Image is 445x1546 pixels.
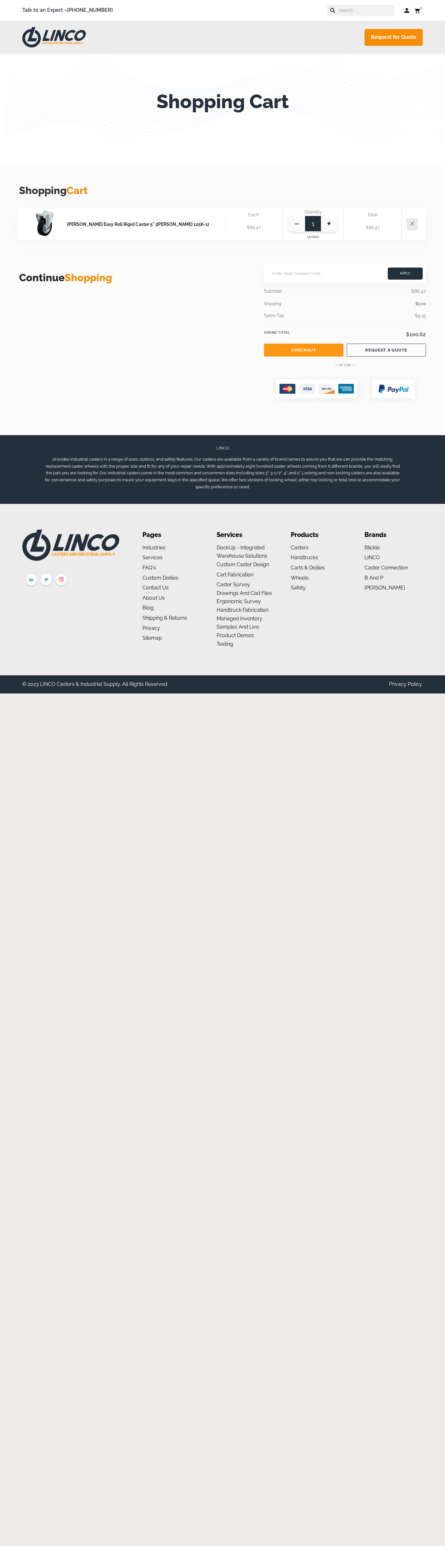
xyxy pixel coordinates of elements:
span: — [289,216,305,232]
a: Ergonomic Survey [217,598,261,604]
p: -- or use -- [264,361,426,368]
div: Sales Tax [264,312,370,319]
div: Each [231,208,276,221]
a: Industries [143,545,165,551]
a: Contact Us [143,585,169,591]
img: group-2119.png [268,373,365,407]
a: FAQ's [143,565,156,571]
a: Request for Quote [365,29,423,46]
a: Wheels [291,575,309,581]
a: LINCO [365,554,380,561]
img: twitter.png [39,573,54,588]
img: instagram.png [54,573,69,588]
p: provides industrial casters in a range of sizes, options, and safety features. Our casters are av... [45,456,400,490]
span: $9.15 [415,313,426,319]
a: Checkout [264,344,343,357]
a: Privacy [143,625,160,631]
a: [PERSON_NAME] Easy Roll Rigid Caster 5" [[PERSON_NAME] 125K-1] [67,221,224,227]
span: Shopping [65,272,112,283]
span: 1 [420,6,422,10]
span: $100.62 [406,331,426,338]
span: LINCO [216,446,229,450]
a: Carts & Dollies [291,565,325,571]
img: Blickle Easy Roll Rigid Caster 5" [BH-ALEV 125K-1] [36,211,54,236]
a: Drawings and Cad Files [217,590,272,596]
div: Grand Total [264,330,370,336]
div: © 2023 LINCO Casters & Industrial Supply. All Rights Reserved. [22,680,168,689]
a: Caster Survey [217,581,250,588]
li: Products [291,530,349,540]
div: Shipping [264,300,426,307]
a: Testing [217,641,233,647]
a: About us [143,595,165,601]
a: Sitemap [143,635,162,641]
a: 1 [414,6,423,14]
a: Shipping & Returns [143,615,187,621]
a: Custom Caster Design [217,561,269,568]
a: [PERSON_NAME] [365,585,405,591]
a: Blickle [365,545,380,551]
a: Managed Inventory [217,616,262,622]
a: REQUEST A QUOTE [347,344,426,357]
li: Brands [365,530,423,540]
a: Custom Dollies [143,575,178,581]
img: LINCO CASTERS & INDUSTRIAL SUPPLY [22,27,86,47]
li: Pages [143,530,201,540]
a: Blog [143,605,154,611]
span: Update [307,235,319,239]
span: $86.47 [247,225,261,230]
a: B and P [365,575,383,581]
a: Cart Fabrication [217,572,254,578]
a: Handtruck Fabrication [217,607,268,613]
span: $86.47 [411,289,426,294]
div: Total [350,208,395,221]
a: Privacy Policy. [389,681,423,687]
div: Quantity [289,208,337,216]
a: Safety [291,585,306,591]
a: Handtrucks [291,554,318,561]
img: group-2120.png [365,373,422,407]
span: $86.47 [366,225,379,230]
h1: Shopping Cart [156,90,289,113]
img: LINCO CASTERS & INDUSTRIAL SUPPLY [22,530,119,561]
a: Log in [404,7,409,14]
a: Samples and Live Product Demos [217,624,259,638]
a: DockUp - Integrated Warehouse Solutions [217,545,267,559]
h3: Shopping [19,183,426,198]
span: $5.00 [415,300,426,307]
a: ContinueShopping [19,272,112,283]
img: linkedin.png [24,573,39,588]
span: Talk to an Expert – [22,6,113,15]
a: Services [143,554,163,561]
a: Caster Connection [365,565,408,571]
span: + [321,216,337,232]
input: Search [338,5,394,16]
div: Subtotal [264,288,370,295]
span: Cart [66,185,88,196]
a: [PHONE_NUMBER] [67,7,113,13]
a: Casters [291,545,309,551]
li: Services [217,530,275,540]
